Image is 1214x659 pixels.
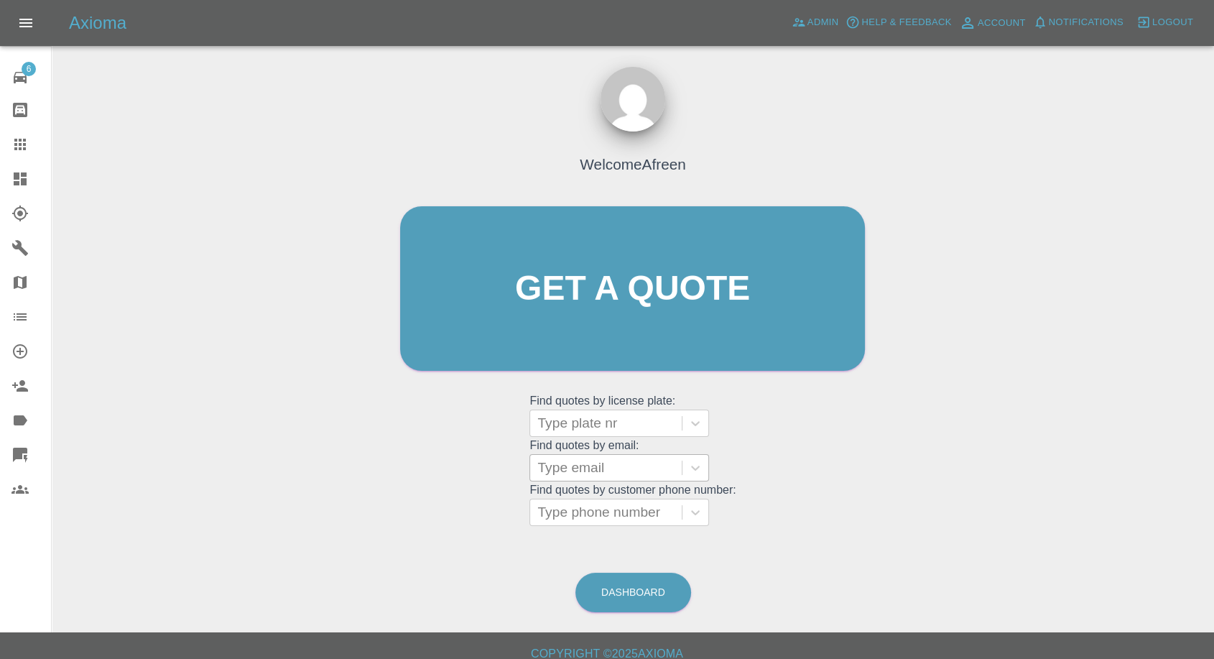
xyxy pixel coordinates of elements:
a: Admin [788,11,843,34]
button: Logout [1133,11,1197,34]
span: Help & Feedback [861,14,951,31]
grid: Find quotes by email: [529,439,736,481]
h4: Welcome Afreen [580,153,686,175]
span: Notifications [1049,14,1123,31]
grid: Find quotes by customer phone number: [529,484,736,526]
span: Admin [807,14,839,31]
grid: Find quotes by license plate: [529,395,736,437]
button: Open drawer [9,6,43,40]
span: Account [978,15,1026,32]
button: Notifications [1029,11,1127,34]
a: Dashboard [575,573,691,612]
a: Get a quote [400,206,865,371]
span: 6 [22,62,36,76]
a: Account [955,11,1029,34]
span: Logout [1152,14,1193,31]
button: Help & Feedback [842,11,955,34]
h5: Axioma [69,11,126,34]
img: ... [601,67,665,132]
